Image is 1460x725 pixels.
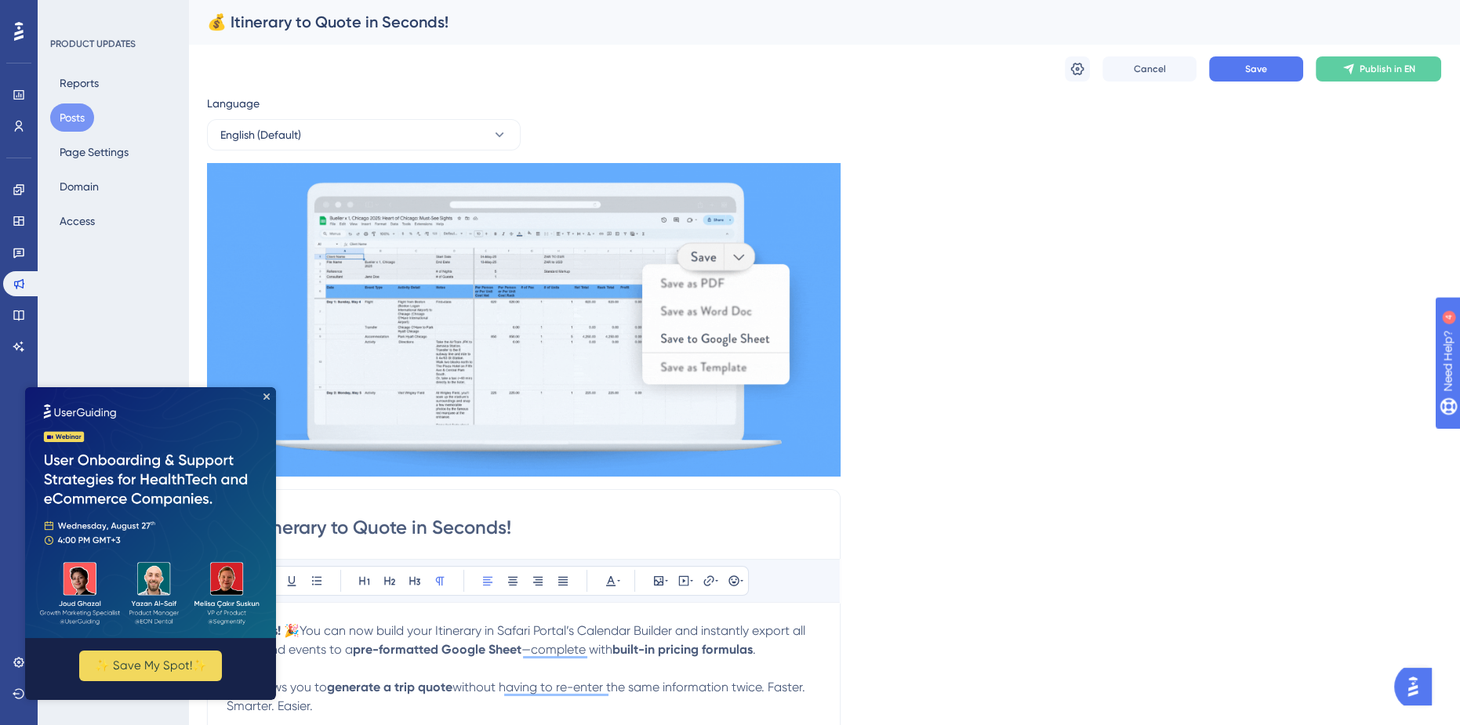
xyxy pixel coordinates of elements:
span: . [753,642,756,657]
span: without having to re-enter the same information twice. Faster. Smarter. Easier. [227,680,808,713]
div: Close Preview [238,6,245,13]
strong: pre-formatted Google Sheet [353,642,521,657]
span: Publish in EN [1360,63,1415,75]
div: PRODUCT UPDATES [50,38,136,50]
button: Domain [50,172,108,201]
img: file-1755028274486.gif [207,163,841,477]
strong: built-in pricing formulas [612,642,753,657]
span: —complete with [521,642,612,657]
button: ✨ Save My Spot!✨ [54,263,197,294]
button: Access [50,207,104,235]
div: 4 [109,8,114,20]
div: 💰 Itinerary to Quote in Seconds! [207,11,1402,33]
iframe: UserGuiding AI Assistant Launcher [1394,663,1441,710]
button: Save [1209,56,1303,82]
button: Publish in EN [1316,56,1441,82]
span: Cancel [1134,63,1166,75]
span: Language [207,94,260,113]
strong: generate a trip quote [327,680,452,694]
button: Page Settings [50,138,138,166]
button: English (Default) [207,119,521,150]
span: English (Default) [220,125,301,144]
button: Cancel [1102,56,1197,82]
button: Reports [50,69,108,97]
span: You can now build your Itinerary in Safari Portal’s Calendar Builder and instantly export all dat... [227,623,808,657]
input: Post Title [227,515,821,540]
button: Posts [50,103,94,132]
span: This allows you to [227,680,327,694]
span: Save [1245,63,1267,75]
span: Need Help? [37,4,98,23]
